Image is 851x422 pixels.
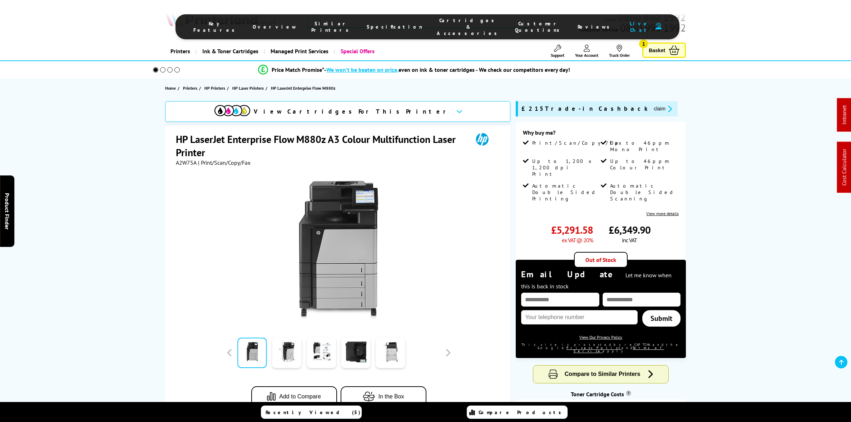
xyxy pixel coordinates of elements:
[202,42,258,60] span: Ink & Toner Cartridges
[841,149,848,186] a: Cost Calculator
[562,237,593,244] span: ex VAT @ 20%
[254,108,450,115] span: View Cartridges For This Printer
[574,346,664,353] a: Terms of Service
[521,343,681,353] div: This site is protected by reCAPTCHA and the Google and apply.
[622,237,637,244] span: inc VAT
[532,140,624,146] span: Print/Scan/Copy/Fax
[649,45,665,55] span: Basket
[266,409,361,416] span: Recently Viewed (5)
[578,24,613,30] span: Reviews
[655,23,662,30] img: user-headset-duotone.svg
[196,42,264,60] a: Ink & Toner Cartridges
[279,393,321,400] span: Add to Compare
[479,409,565,416] span: Compare Products
[193,20,238,33] span: Key Features
[165,84,176,92] span: Home
[841,105,848,125] a: Intranet
[437,17,501,36] span: Cartridges & Accessories
[264,42,334,60] a: Managed Print Services
[566,346,622,350] a: Privacy Policy
[311,20,352,33] span: Similar Printers
[367,24,422,30] span: Specification
[232,84,264,92] span: HP Laser Printers
[183,84,197,92] span: Printers
[521,105,648,113] span: £215 Trade-in Cashback
[272,66,324,73] span: Price Match Promise*
[521,269,681,291] div: Email Update
[251,386,337,407] button: Add to Compare
[639,39,648,48] span: 1
[551,53,564,58] span: Support
[646,211,679,216] a: View more details
[521,272,672,290] span: Let me know when this is back in stock
[165,84,178,92] a: Home
[521,310,638,324] input: Your telephone number
[271,84,337,92] a: HP LaserJet Enterprise Flow M880z
[183,84,199,92] a: Printers
[176,133,466,159] h1: HP LaserJet Enterprise Flow M880z A3 Colour Multifunction Laser Printer
[165,42,196,60] a: Printers
[324,66,570,73] div: - even on ink & toner cartridges - We check our competitors every day!
[575,53,598,58] span: Your Account
[253,24,297,30] span: Overview
[609,223,650,237] span: £6,349.90
[261,406,362,419] a: Recently Viewed (5)
[532,183,599,202] span: Automatic Double Sided Printing
[575,45,598,58] a: Your Account
[271,84,336,92] span: HP LaserJet Enterprise Flow M880z
[515,20,563,33] span: Customer Questions
[4,193,11,229] span: Product Finder
[565,371,640,377] span: Compare to Similar Printers
[609,45,630,58] a: Track Order
[341,386,426,407] button: In the Box
[204,84,225,92] span: HP Printers
[334,42,380,60] a: Special Offers
[533,366,669,383] button: Compare to Similar Printers
[232,84,266,92] a: HP Laser Printers
[628,20,652,33] span: Live Chat
[466,133,499,146] img: HP
[523,129,679,140] div: Why buy me?
[198,159,251,166] span: | Print/Scan/Copy/Fax
[326,66,399,73] span: We won’t be beaten on price,
[467,406,568,419] a: Compare Products
[652,105,674,113] button: promo-description
[143,64,686,76] li: modal_Promise
[610,158,677,171] span: Up to 46ppm Colour Print
[642,310,681,327] a: Submit
[551,45,564,58] a: Support
[204,84,227,92] a: HP Printers
[516,391,686,398] div: Toner Cartridge Costs
[610,140,677,153] span: Up to 46ppm Mono Print
[551,223,593,237] span: £5,291.58
[579,334,622,340] a: View Our Privacy Policy
[626,391,631,396] sup: Cost per page
[176,159,197,166] span: A2W75A
[379,393,404,400] span: In the Box
[574,252,628,268] div: Out of Stock
[214,105,250,116] img: View Cartridges
[642,43,686,58] a: Basket 1
[269,180,409,321] img: HP LaserJet Enterprise Flow M880z
[610,183,677,202] span: Automatic Double Sided Scanning
[532,158,599,177] span: Up to 1,200 x 1,200 dpi Print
